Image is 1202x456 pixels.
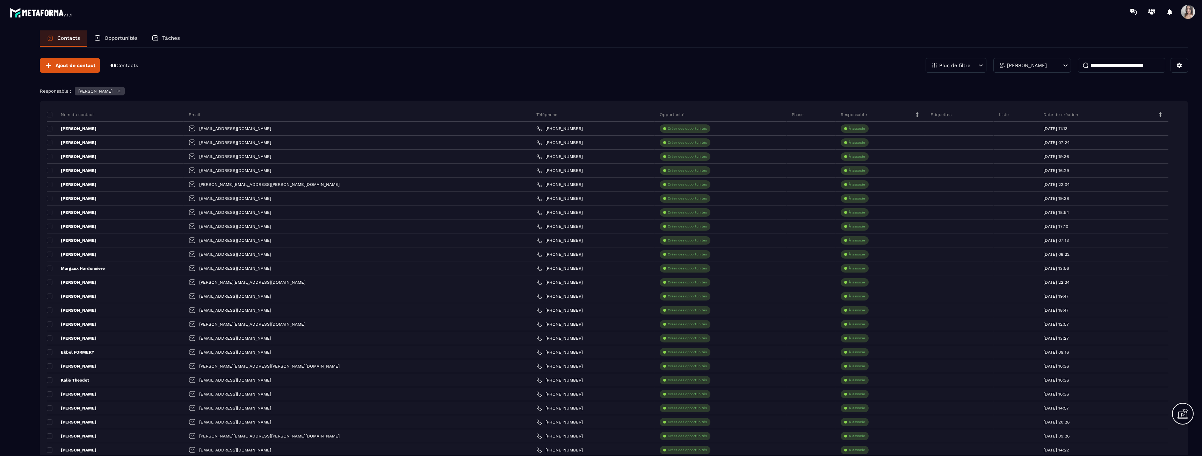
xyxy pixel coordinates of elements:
p: [PERSON_NAME] [47,224,96,229]
p: [PERSON_NAME] [47,405,96,411]
p: Ekbel FORMERY [47,349,94,355]
p: Kalie Theodet [47,377,89,383]
a: [PHONE_NUMBER] [536,335,583,341]
a: [PHONE_NUMBER] [536,433,583,439]
a: [PHONE_NUMBER] [536,168,583,173]
p: À associe [849,252,865,257]
a: [PHONE_NUMBER] [536,349,583,355]
p: Tâches [162,35,180,41]
p: [DATE] 16:36 [1043,392,1069,397]
p: [DATE] 07:13 [1043,238,1069,243]
a: [PHONE_NUMBER] [536,140,583,145]
p: Plus de filtre [939,63,970,68]
p: [PERSON_NAME] [47,168,96,173]
p: [PERSON_NAME] [47,294,96,299]
p: [DATE] 13:27 [1043,336,1069,341]
p: [DATE] 22:04 [1043,182,1070,187]
p: [PERSON_NAME] [47,154,96,159]
p: Créer des opportunités [668,378,707,383]
a: [PHONE_NUMBER] [536,210,583,215]
a: [PHONE_NUMBER] [536,391,583,397]
p: [DATE] 14:22 [1043,448,1069,453]
p: [DATE] 16:36 [1043,364,1069,369]
p: Créer des opportunités [668,420,707,425]
p: Opportunités [104,35,138,41]
p: À associe [849,224,865,229]
p: Téléphone [536,112,557,117]
p: À associe [849,238,865,243]
p: [PERSON_NAME] [47,140,96,145]
p: [PERSON_NAME] [47,447,96,453]
p: [DATE] 17:10 [1043,224,1068,229]
a: [PHONE_NUMBER] [536,252,583,257]
p: À associe [849,294,865,299]
p: 65 [110,62,138,69]
p: À associe [849,266,865,271]
p: Créer des opportunités [668,182,707,187]
p: [PERSON_NAME] [78,89,113,94]
p: Date de création [1043,112,1078,117]
p: À associe [849,392,865,397]
p: [DATE] 12:57 [1043,322,1069,327]
p: Créer des opportunités [668,294,707,299]
a: [PHONE_NUMBER] [536,266,583,271]
p: Créer des opportunités [668,210,707,215]
p: [PERSON_NAME] [47,363,96,369]
p: Créer des opportunités [668,252,707,257]
p: Créer des opportunités [668,434,707,439]
a: [PHONE_NUMBER] [536,405,583,411]
p: [DATE] 16:29 [1043,168,1069,173]
p: [PERSON_NAME] [47,321,96,327]
img: logo [10,6,73,19]
p: À associe [849,168,865,173]
p: À associe [849,364,865,369]
p: À associe [849,182,865,187]
p: [PERSON_NAME] [47,252,96,257]
a: [PHONE_NUMBER] [536,224,583,229]
p: À associe [849,154,865,159]
p: [PERSON_NAME] [47,238,96,243]
p: [PERSON_NAME] [47,126,96,131]
p: [DATE] 18:54 [1043,210,1069,215]
a: [PHONE_NUMBER] [536,182,583,187]
a: Contacts [40,30,87,47]
p: Créer des opportunités [668,154,707,159]
p: Créer des opportunités [668,322,707,327]
p: Créer des opportunités [668,350,707,355]
a: [PHONE_NUMBER] [536,280,583,285]
p: Créer des opportunités [668,280,707,285]
a: Tâches [145,30,187,47]
p: Créer des opportunités [668,406,707,411]
a: [PHONE_NUMBER] [536,447,583,453]
p: À associe [849,126,865,131]
p: [DATE] 14:57 [1043,406,1069,411]
p: Nom du contact [47,112,94,117]
p: À associe [849,406,865,411]
p: [DATE] 09:16 [1043,350,1069,355]
p: [PERSON_NAME] [47,391,96,397]
p: Liste [999,112,1009,117]
p: Créer des opportunités [668,308,707,313]
p: À associe [849,308,865,313]
p: [PERSON_NAME] [1007,63,1047,68]
a: [PHONE_NUMBER] [536,126,583,131]
p: À associe [849,378,865,383]
p: Créer des opportunités [668,196,707,201]
p: Créer des opportunités [668,126,707,131]
a: Opportunités [87,30,145,47]
p: Créer des opportunités [668,448,707,453]
a: [PHONE_NUMBER] [536,307,583,313]
p: [PERSON_NAME] [47,419,96,425]
p: [PERSON_NAME] [47,280,96,285]
p: Email [189,112,200,117]
a: [PHONE_NUMBER] [536,419,583,425]
p: [DATE] 20:28 [1043,420,1070,425]
a: [PHONE_NUMBER] [536,196,583,201]
p: Contacts [57,35,80,41]
a: [PHONE_NUMBER] [536,363,583,369]
p: À associe [849,448,865,453]
p: [DATE] 22:34 [1043,280,1070,285]
p: [DATE] 19:36 [1043,154,1069,159]
button: Ajout de contact [40,58,100,73]
p: [DATE] 07:24 [1043,140,1070,145]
